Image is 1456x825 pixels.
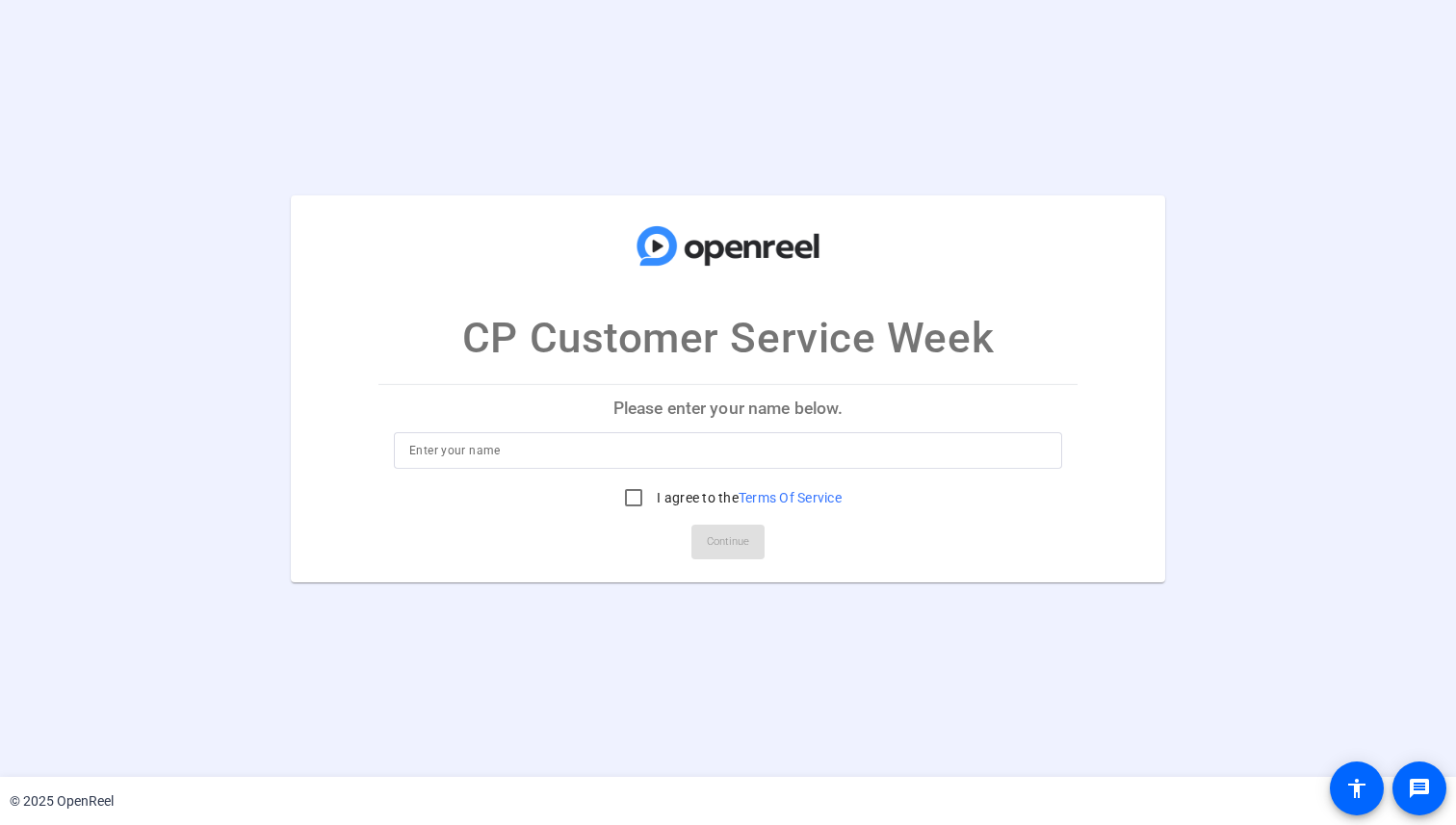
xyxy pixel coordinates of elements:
[378,385,1078,431] p: Please enter your name below.
[1408,777,1431,800] mat-icon: message
[739,490,842,505] a: Terms Of Service
[1345,777,1368,800] mat-icon: accessibility
[462,306,994,370] p: CP Customer Service Week
[653,488,842,507] label: I agree to the
[409,439,1047,462] input: Enter your name
[632,214,824,277] img: company-logo
[10,791,114,812] div: © 2025 OpenReel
